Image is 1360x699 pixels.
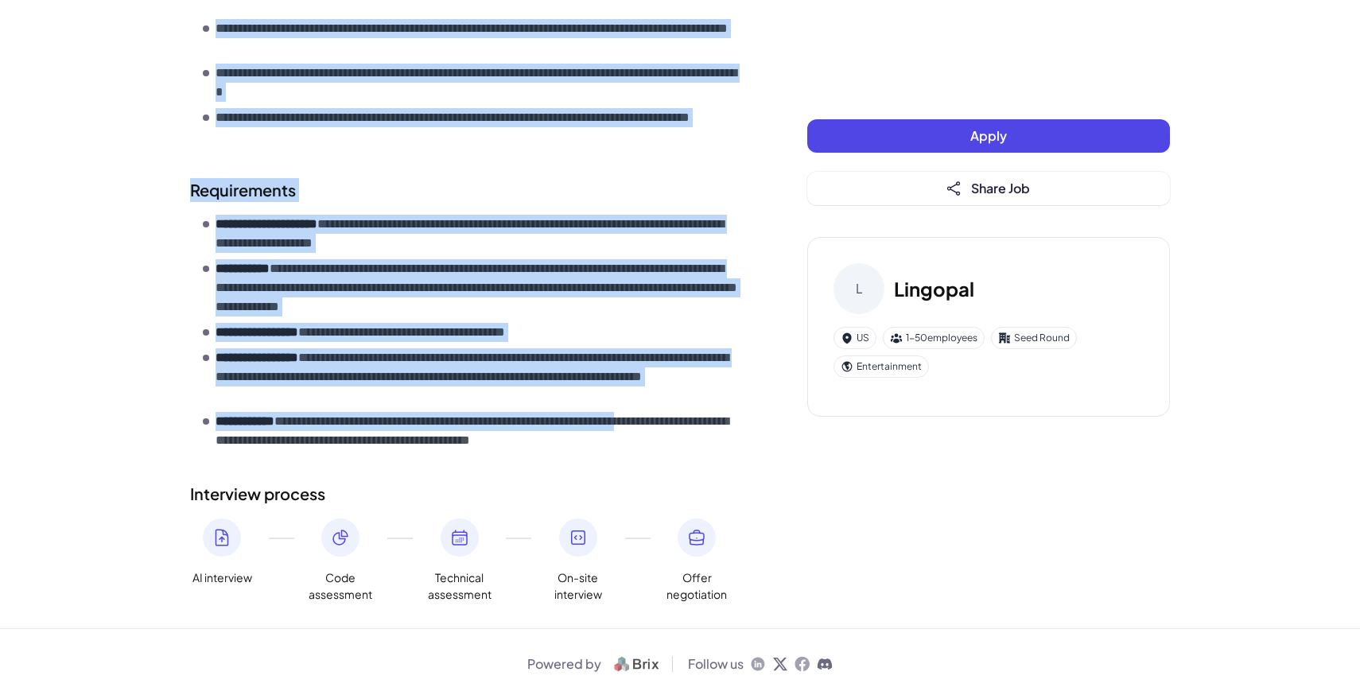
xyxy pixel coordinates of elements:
[546,569,610,603] span: On-site interview
[807,172,1170,205] button: Share Job
[192,569,252,586] span: AI interview
[970,127,1007,144] span: Apply
[527,654,601,674] span: Powered by
[665,569,729,603] span: Offer negotiation
[883,327,985,349] div: 1-50 employees
[688,654,744,674] span: Follow us
[428,569,492,603] span: Technical assessment
[608,654,666,674] img: logo
[894,274,974,303] h3: Lingopal
[309,569,372,603] span: Code assessment
[833,327,876,349] div: US
[807,119,1170,153] button: Apply
[971,180,1030,196] span: Share Job
[833,355,929,378] div: Entertainment
[991,327,1077,349] div: Seed Round
[833,263,884,314] div: L
[190,482,744,506] h2: Interview process
[190,178,744,202] h2: Requirements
